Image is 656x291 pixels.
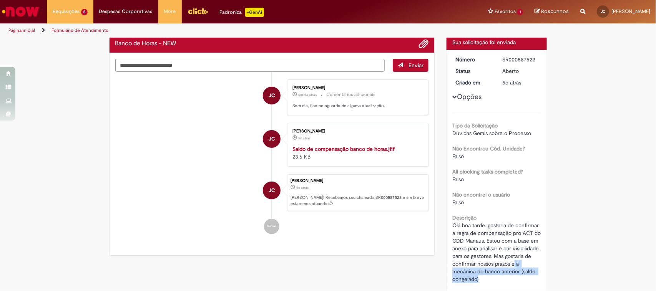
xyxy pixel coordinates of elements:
div: Joao Vieira De Castro [263,130,281,148]
span: Favoritos [495,8,516,15]
p: [PERSON_NAME]! Recebemos seu chamado SR000587522 e em breve estaremos atuando. [291,195,424,207]
span: Olá boa tarde. gostaria de confirmar a regra de compensação pro ACT do CDD Manaus. Estou com a ba... [452,222,542,283]
div: [PERSON_NAME] [292,86,420,90]
ul: Histórico de tíquete [115,72,429,241]
span: Dúvidas Gerais sobre o Processo [452,130,531,137]
span: JC [269,181,275,200]
p: Bom dia, fico no aguardo de alguma atualização. [292,103,420,109]
div: Joao Vieira De Castro [263,182,281,199]
div: 25/09/2025 18:39:41 [503,79,538,86]
b: All clocking tasks completed? [452,168,523,175]
a: Rascunhos [535,8,569,15]
textarea: Digite sua mensagem aqui... [115,59,385,72]
time: 25/09/2025 18:39:41 [503,79,521,86]
div: SR000587522 [503,56,538,63]
span: Despesas Corporativas [99,8,153,15]
span: um dia atrás [298,93,317,97]
span: JC [601,9,605,14]
span: Rascunhos [541,8,569,15]
span: Enviar [409,62,423,69]
span: JC [269,86,275,105]
h2: Banco de Horas - NEW Histórico de tíquete [115,40,176,47]
span: 5d atrás [298,136,311,141]
b: Não Encontrou Cód. Unidade? [452,145,525,152]
img: ServiceNow [1,4,40,19]
span: Falso [452,176,464,183]
div: Joao Vieira De Castro [263,87,281,104]
time: 25/09/2025 18:39:26 [298,136,311,141]
b: Tipo da Solicitação [452,122,498,129]
div: [PERSON_NAME] [291,179,424,183]
time: 25/09/2025 18:39:41 [296,185,309,190]
button: Adicionar anexos [419,39,428,49]
time: 29/09/2025 09:00:02 [298,93,317,97]
p: +GenAi [245,8,264,17]
b: Não encontrei o usuário [452,191,510,198]
span: 5d atrás [503,79,521,86]
span: JC [269,130,275,148]
div: 23.6 KB [292,145,420,160]
dt: Criado em [450,79,497,86]
img: click_logo_yellow_360x200.png [188,5,208,17]
span: More [164,8,176,15]
a: Saldo de compensação banco de horas.jfif [292,145,395,152]
li: Joao Vieira De Castro [115,174,429,211]
span: Sua solicitação foi enviada [452,39,516,46]
span: Requisições [53,8,80,15]
span: 5 [81,9,88,15]
span: 1 [517,9,523,15]
span: [PERSON_NAME] [611,8,650,15]
span: 5d atrás [296,185,309,190]
button: Enviar [393,59,428,72]
a: Página inicial [8,27,35,33]
span: Falso [452,153,464,160]
span: Falso [452,199,464,206]
ul: Trilhas de página [6,23,432,38]
b: Descrição [452,214,477,221]
dt: Número [450,56,497,63]
div: Aberto [503,67,538,75]
small: Comentários adicionais [326,91,375,98]
div: Padroniza [220,8,264,17]
div: [PERSON_NAME] [292,129,420,134]
dt: Status [450,67,497,75]
a: Formulário de Atendimento [51,27,108,33]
